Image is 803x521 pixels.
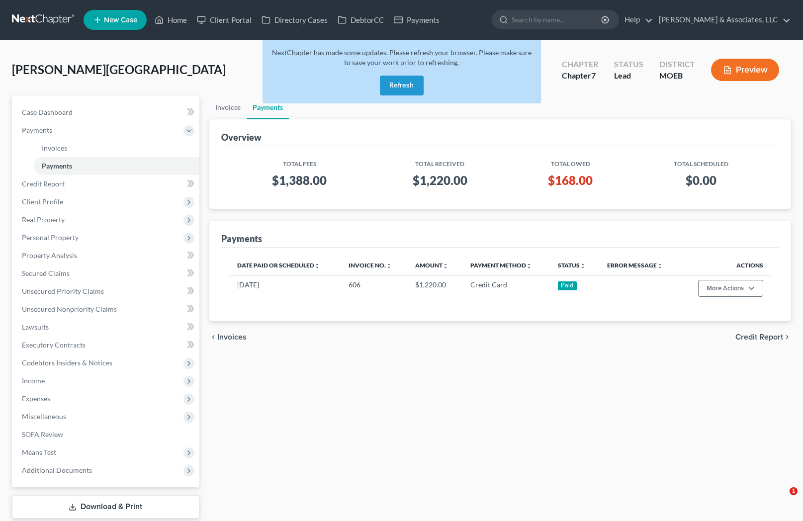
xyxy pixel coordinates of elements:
span: Invoices [42,144,67,152]
a: Executory Contracts [14,336,199,354]
button: Refresh [380,76,424,95]
span: Real Property [22,215,65,224]
a: Date Paid or Scheduledunfold_more [237,261,320,269]
button: Credit Report chevron_right [735,333,791,341]
a: Home [150,11,192,29]
i: unfold_more [443,263,448,269]
a: Amountunfold_more [415,261,448,269]
i: unfold_more [580,263,586,269]
div: Chapter [562,70,598,82]
a: Download & Print [12,495,199,519]
h3: $168.00 [518,173,623,188]
h3: $0.00 [638,173,763,188]
div: Status [614,59,643,70]
span: Payments [42,162,72,170]
div: Lead [614,70,643,82]
div: MOEB [659,70,695,82]
span: Miscellaneous [22,412,66,421]
span: Unsecured Nonpriority Claims [22,305,117,313]
span: Case Dashboard [22,108,73,116]
a: Invoices [34,139,199,157]
div: Paid [558,281,577,290]
span: Income [22,376,45,385]
h3: $1,388.00 [237,173,362,188]
span: Unsecured Priority Claims [22,287,104,295]
a: Credit Report [14,175,199,193]
i: unfold_more [386,263,392,269]
span: Personal Property [22,233,79,242]
a: [PERSON_NAME] & Associates, LLC [654,11,791,29]
td: $1,220.00 [407,275,463,301]
div: Payments [221,233,262,245]
td: [DATE] [229,275,341,301]
div: Overview [221,131,262,143]
a: Payments [34,157,199,175]
div: Chapter [562,59,598,70]
span: Credit Report [22,179,65,188]
a: Payment Methodunfold_more [470,261,532,269]
th: Actions [680,256,771,275]
a: Property Analysis [14,247,199,264]
span: 1 [790,487,798,495]
th: Total Owed [510,154,631,169]
span: NextChapter has made some updates. Please refresh your browser. Please make sure to save your wor... [272,48,532,67]
span: Expenses [22,394,50,403]
th: Total Received [369,154,510,169]
span: Property Analysis [22,251,77,260]
a: DebtorCC [333,11,389,29]
i: unfold_more [657,263,663,269]
div: District [659,59,695,70]
a: Unsecured Priority Claims [14,282,199,300]
span: Invoices [217,333,247,341]
th: Total Fees [229,154,370,169]
a: Secured Claims [14,264,199,282]
span: Client Profile [22,197,63,206]
a: Payments [247,95,289,119]
span: Codebtors Insiders & Notices [22,358,112,367]
a: Lawsuits [14,318,199,336]
span: Additional Documents [22,466,92,474]
span: New Case [104,16,137,24]
span: Lawsuits [22,323,49,331]
i: unfold_more [314,263,320,269]
i: chevron_left [209,333,217,341]
span: SOFA Review [22,430,63,438]
button: Preview [711,59,779,81]
a: Invoices [209,95,247,119]
th: Total Scheduled [630,154,771,169]
a: Payments [389,11,445,29]
span: 7 [591,71,596,80]
button: chevron_left Invoices [209,333,247,341]
a: Client Portal [192,11,257,29]
span: Credit Report [735,333,783,341]
button: More Actions [698,280,763,297]
span: Executory Contracts [22,341,86,349]
a: Invoice No.unfold_more [349,261,392,269]
span: Secured Claims [22,269,70,277]
a: Help [620,11,653,29]
iframe: Intercom live chat [769,487,793,511]
a: SOFA Review [14,426,199,443]
i: chevron_right [783,333,791,341]
span: Payments [22,126,52,134]
td: 606 [341,275,407,301]
span: Means Test [22,448,56,456]
a: Case Dashboard [14,103,199,121]
a: Statusunfold_more [558,261,586,269]
span: [PERSON_NAME][GEOGRAPHIC_DATA] [12,62,226,77]
a: Directory Cases [257,11,333,29]
td: Credit Card [462,275,550,301]
h3: $1,220.00 [377,173,502,188]
a: Error Messageunfold_more [607,261,663,269]
input: Search by name... [512,10,603,29]
a: Unsecured Nonpriority Claims [14,300,199,318]
i: unfold_more [526,263,532,269]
